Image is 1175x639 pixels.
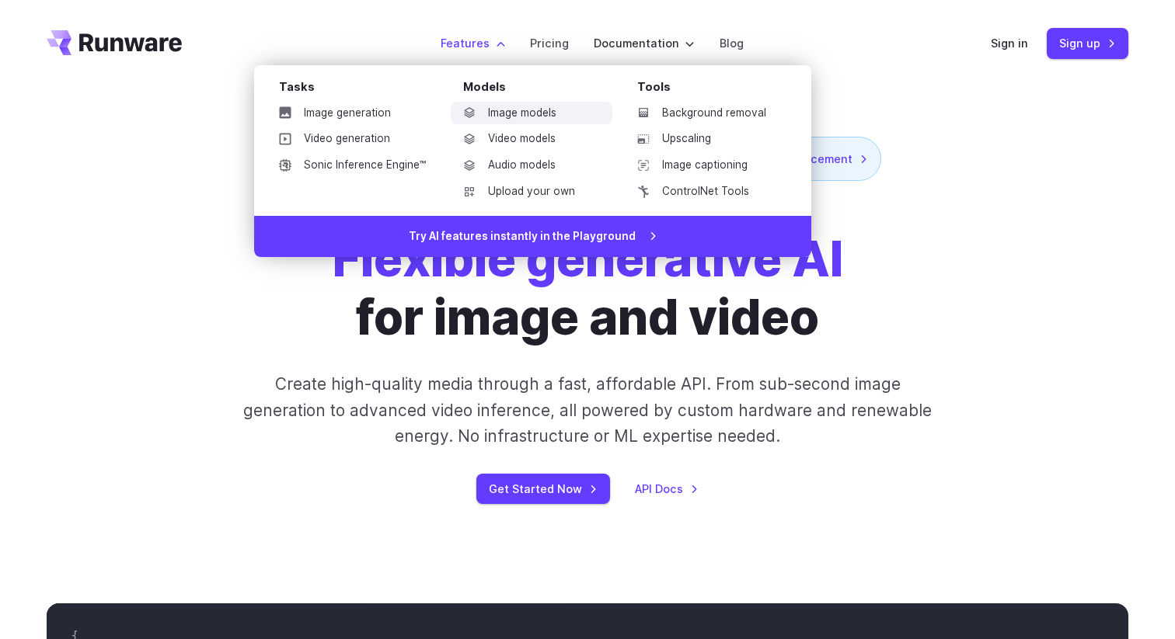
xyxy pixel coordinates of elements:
[279,78,438,102] div: Tasks
[463,78,612,102] div: Models
[333,230,843,288] strong: Flexible generative AI
[594,34,695,52] label: Documentation
[476,474,610,504] a: Get Started Now
[254,216,811,258] a: Try AI features instantly in the Playground
[242,371,934,449] p: Create high-quality media through a fast, affordable API. From sub-second image generation to adv...
[625,127,786,151] a: Upscaling
[451,102,612,125] a: Image models
[637,78,786,102] div: Tools
[625,102,786,125] a: Background removal
[267,102,438,125] a: Image generation
[991,34,1028,52] a: Sign in
[267,154,438,177] a: Sonic Inference Engine™
[333,231,843,346] h1: for image and video
[451,180,612,203] a: Upload your own
[720,34,744,52] a: Blog
[625,180,786,203] a: ControlNet Tools
[1047,28,1128,58] a: Sign up
[625,154,786,177] a: Image captioning
[635,480,699,498] a: API Docs
[530,34,569,52] a: Pricing
[441,34,505,52] label: Features
[267,127,438,151] a: Video generation
[47,30,182,55] a: Go to /
[451,127,612,151] a: Video models
[451,154,612,177] a: Audio models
